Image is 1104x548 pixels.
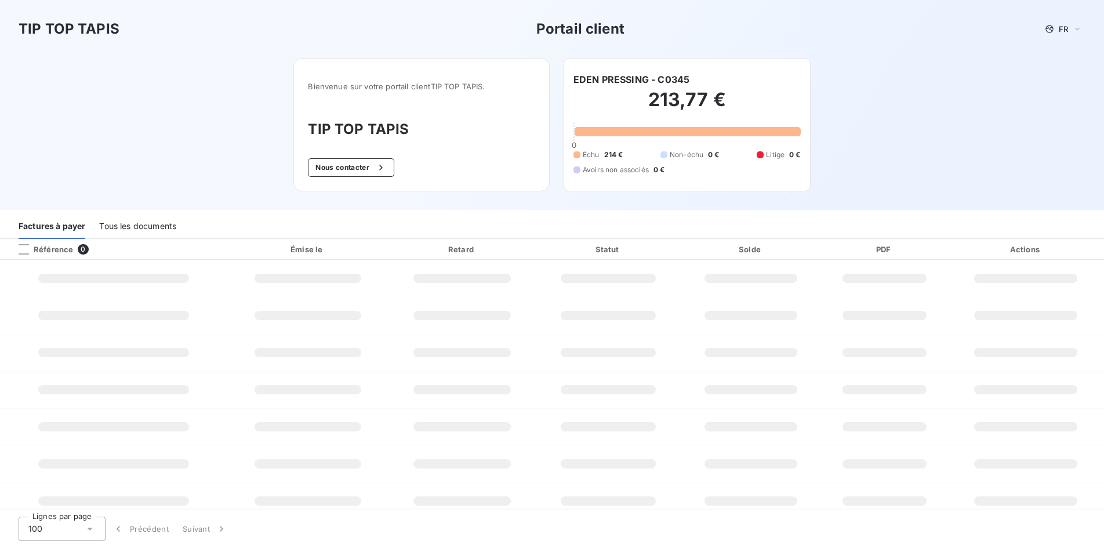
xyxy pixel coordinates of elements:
h3: TIP TOP TAPIS [19,19,119,39]
button: Nous contacter [308,158,394,177]
div: Solde [683,244,819,255]
h2: 213,77 € [573,88,801,123]
h3: Portail client [536,19,624,39]
span: Non-échu [670,150,703,160]
button: Précédent [106,517,176,541]
h6: EDEN PRESSING - C0345 [573,72,689,86]
div: PDF [823,244,945,255]
span: 0 [572,140,576,150]
div: Retard [390,244,533,255]
span: 0 € [708,150,719,160]
span: Bienvenue sur votre portail client TIP TOP TAPIS . [308,82,535,91]
span: 100 [28,523,42,535]
div: Factures à payer [19,215,85,239]
div: Tous les documents [99,215,176,239]
span: 0 [78,244,88,255]
div: Émise le [230,244,386,255]
h3: TIP TOP TAPIS [308,119,535,140]
span: Avoirs non associés [583,165,649,175]
span: Litige [766,150,785,160]
span: 214 € [604,150,623,160]
div: Actions [950,244,1102,255]
span: 0 € [653,165,664,175]
button: Suivant [176,517,234,541]
span: Échu [583,150,600,160]
span: 0 € [789,150,800,160]
div: Référence [9,244,73,255]
div: Statut [539,244,678,255]
span: FR [1059,24,1068,34]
